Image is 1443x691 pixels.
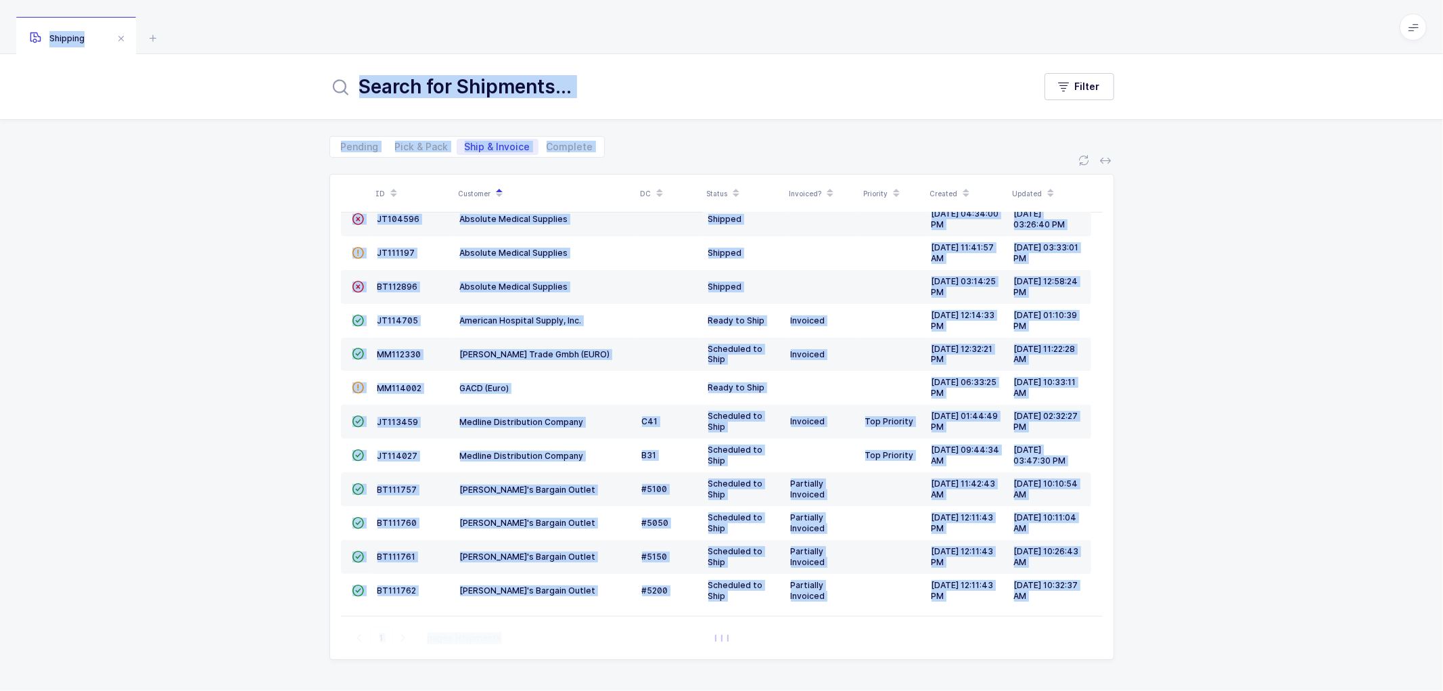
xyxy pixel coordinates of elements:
[395,142,449,152] span: Pick & Pack
[707,182,781,205] div: Status
[352,315,365,326] span: 
[1014,546,1079,567] span: [DATE] 10:26:43 AM
[1014,478,1078,499] span: [DATE] 10:10:54 AM
[460,552,596,562] span: [PERSON_NAME]'s Bargain Outlet
[865,450,914,460] span: Top Priority
[791,416,854,427] div: Invoiced
[932,310,995,331] span: [DATE] 12:14:33 PM
[1014,445,1066,466] span: [DATE] 03:47:30 PM
[932,411,999,432] span: [DATE] 01:44:49 PM
[642,585,668,596] span: #5200
[377,417,419,427] span: JT113459
[352,349,365,359] span: 
[377,349,421,359] span: MM112330
[642,416,658,426] span: C41
[642,552,668,562] span: #5150
[708,512,763,533] span: Scheduled to Ship
[377,315,419,326] span: JT114705
[865,416,914,426] span: Top Priority
[352,416,365,426] span: 
[30,33,85,43] span: Shipping
[791,478,854,500] div: Partially Invoiced
[376,182,451,205] div: ID
[708,478,763,499] span: Scheduled to Ship
[932,445,1000,466] span: [DATE] 09:44:34 AM
[1075,80,1100,93] span: Filter
[708,445,763,466] span: Scheduled to Ship
[329,70,1017,103] input: Search for Shipments...
[377,552,416,562] span: BT111761
[864,182,922,205] div: Priority
[460,248,568,258] span: Absolute Medical Supplies
[547,142,593,152] span: Complete
[932,580,994,601] span: [DATE] 12:11:43 PM
[932,377,997,398] span: [DATE] 06:33:25 PM
[932,344,993,365] span: [DATE] 12:32:21 PM
[1014,580,1078,601] span: [DATE] 10:32:37 AM
[352,450,365,460] span: 
[460,315,582,326] span: American Hospital Supply, Inc.
[352,484,365,494] span: 
[708,344,763,365] span: Scheduled to Ship
[377,585,417,596] span: BT111762
[377,518,417,528] span: BT111760
[932,242,994,263] span: [DATE] 11:41:57 AM
[377,485,417,495] span: BT111757
[352,552,365,562] span: 
[459,182,633,205] div: Customer
[460,349,610,359] span: [PERSON_NAME] Trade Gmbh (EURO)
[1014,310,1078,331] span: [DATE] 01:10:39 PM
[460,518,596,528] span: [PERSON_NAME]'s Bargain Outlet
[1014,512,1077,533] span: [DATE] 10:11:04 AM
[791,349,854,360] div: Invoiced
[460,214,568,224] span: Absolute Medical Supplies
[377,383,422,393] span: MM114002
[708,382,765,393] span: Ready to Ship
[460,282,568,292] span: Absolute Medical Supplies
[377,282,418,292] span: BT112896
[789,182,856,205] div: Invoiced?
[352,282,365,292] span: 
[460,451,584,461] span: Medline Distribution Company
[377,214,420,224] span: JT104596
[460,383,509,393] span: GACD (Euro)
[1014,411,1078,432] span: [DATE] 02:32:27 PM
[1045,73,1114,100] button: Filter
[642,484,668,494] span: #5100
[708,315,765,326] span: Ready to Ship
[930,182,1005,205] div: Created
[377,451,418,461] span: JT114027
[460,485,596,495] span: [PERSON_NAME]'s Bargain Outlet
[377,248,415,258] span: JT111197
[1014,208,1066,229] span: [DATE] 03:26:40 PM
[932,512,994,533] span: [DATE] 12:11:43 PM
[932,478,996,499] span: [DATE] 11:42:43 AM
[1013,182,1087,205] div: Updated
[1014,344,1076,365] span: [DATE] 11:22:28 AM
[352,585,365,596] span: 
[791,546,854,568] div: Partially Invoiced
[465,142,530,152] span: Ship & Invoice
[1014,377,1076,398] span: [DATE] 10:33:11 AM
[352,382,365,393] span: 
[642,450,657,460] span: B31
[460,417,584,427] span: Medline Distribution Company
[708,580,763,601] span: Scheduled to Ship
[791,315,854,326] div: Invoiced
[641,182,699,205] div: DC
[791,580,854,602] div: Partially Invoiced
[708,411,763,432] span: Scheduled to Ship
[708,214,742,224] span: Shipped
[708,546,763,567] span: Scheduled to Ship
[352,248,365,258] span: 
[642,518,669,528] span: #5050
[932,276,997,297] span: [DATE] 03:14:25 PM
[932,208,999,229] span: [DATE] 04:34:00 PM
[460,585,596,596] span: [PERSON_NAME]'s Bargain Outlet
[341,142,379,152] span: Pending
[1014,276,1078,297] span: [DATE] 12:58:24 PM
[352,214,365,224] span: 
[708,282,742,292] span: Shipped
[791,512,854,534] div: Partially Invoiced
[1014,242,1079,263] span: [DATE] 03:33:01 PM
